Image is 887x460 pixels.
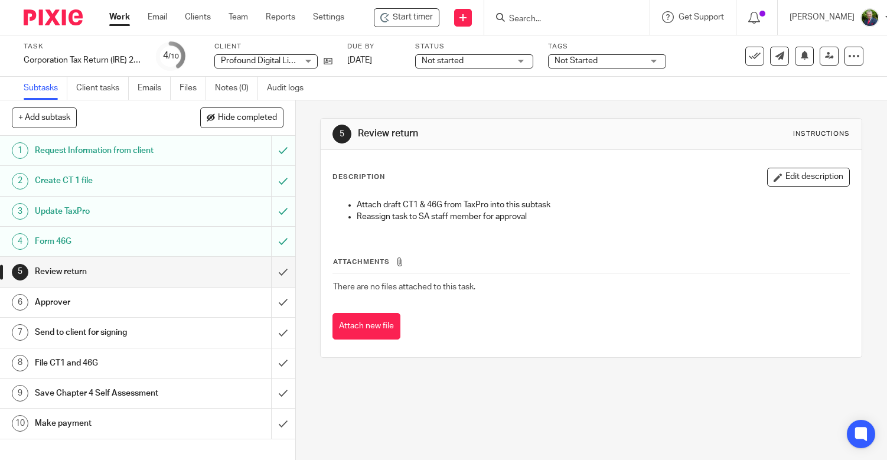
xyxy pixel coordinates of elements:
[35,354,184,372] h1: File CT1 and 46G
[790,11,855,23] p: [PERSON_NAME]
[24,42,142,51] label: Task
[35,203,184,220] h1: Update TaxPro
[24,9,83,25] img: Pixie
[333,259,390,265] span: Attachments
[679,13,724,21] span: Get Support
[35,233,184,250] h1: Form 46G
[332,125,351,143] div: 5
[12,142,28,159] div: 1
[333,283,475,291] span: There are no files attached to this task.
[35,263,184,280] h1: Review return
[12,264,28,280] div: 5
[109,11,130,23] a: Work
[358,128,617,140] h1: Review return
[374,8,439,27] div: Profound Digital Limited - Corporation Tax Return (IRE) 2023
[12,107,77,128] button: + Add subtask
[35,415,184,432] h1: Make payment
[221,57,310,65] span: Profound Digital Limited
[200,107,283,128] button: Hide completed
[180,77,206,100] a: Files
[422,57,464,65] span: Not started
[185,11,211,23] a: Clients
[35,324,184,341] h1: Send to client for signing
[12,203,28,220] div: 3
[215,77,258,100] a: Notes (0)
[12,324,28,341] div: 7
[12,355,28,371] div: 8
[24,54,142,66] div: Corporation Tax Return (IRE) 2023
[35,384,184,402] h1: Save Chapter 4 Self Assessment
[548,42,666,51] label: Tags
[35,142,184,159] h1: Request Information from client
[415,42,533,51] label: Status
[12,173,28,190] div: 2
[266,11,295,23] a: Reports
[12,294,28,311] div: 6
[163,49,179,63] div: 4
[767,168,850,187] button: Edit description
[860,8,879,27] img: download.png
[12,415,28,432] div: 10
[313,11,344,23] a: Settings
[357,211,849,223] p: Reassign task to SA staff member for approval
[357,199,849,211] p: Attach draft CT1 & 46G from TaxPro into this subtask
[508,14,614,25] input: Search
[138,77,171,100] a: Emails
[35,293,184,311] h1: Approver
[267,77,312,100] a: Audit logs
[12,385,28,402] div: 9
[12,233,28,250] div: 4
[218,113,277,123] span: Hide completed
[555,57,598,65] span: Not Started
[35,172,184,190] h1: Create CT 1 file
[332,313,400,340] button: Attach new file
[229,11,248,23] a: Team
[793,129,850,139] div: Instructions
[332,172,385,182] p: Description
[148,11,167,23] a: Email
[347,56,372,64] span: [DATE]
[214,42,332,51] label: Client
[76,77,129,100] a: Client tasks
[168,53,179,60] small: /10
[24,77,67,100] a: Subtasks
[347,42,400,51] label: Due by
[393,11,433,24] span: Start timer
